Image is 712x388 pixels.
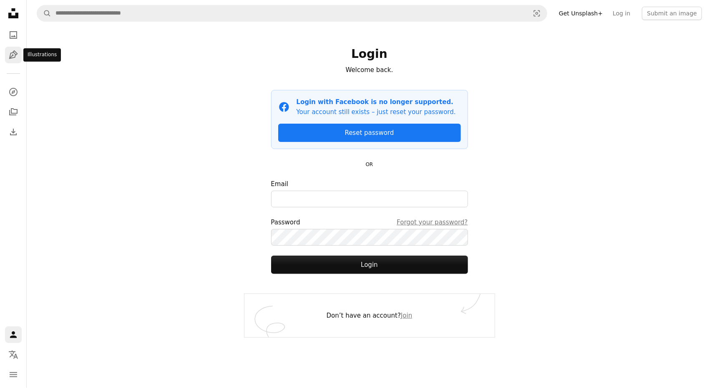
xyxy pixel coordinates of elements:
a: Home — Unsplash [5,5,22,23]
p: Your account still exists – just reset your password. [297,107,456,117]
a: Forgot your password? [397,217,468,227]
button: Menu [5,366,22,383]
a: Photos [5,27,22,43]
p: Welcome back. [271,65,468,75]
a: Log in [608,7,635,20]
h1: Login [271,47,468,62]
div: Don’t have an account? [244,294,495,337]
p: Login with Facebook is no longer supported. [297,97,456,107]
a: Get Unsplash+ [554,7,608,20]
a: Illustrations [5,47,22,63]
a: Log in / Sign up [5,326,22,343]
a: Explore [5,84,22,100]
input: PasswordForgot your password? [271,229,468,246]
small: OR [366,162,373,167]
button: Login [271,256,468,274]
a: Join [401,312,412,319]
button: Language [5,346,22,363]
button: Search Unsplash [37,5,51,21]
a: Reset password [278,124,461,142]
a: Download History [5,124,22,140]
button: Submit an image [642,7,702,20]
form: Find visuals sitewide [37,5,547,22]
label: Email [271,179,468,207]
a: Collections [5,104,22,120]
div: Password [271,217,468,227]
input: Email [271,191,468,207]
button: Visual search [527,5,547,21]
